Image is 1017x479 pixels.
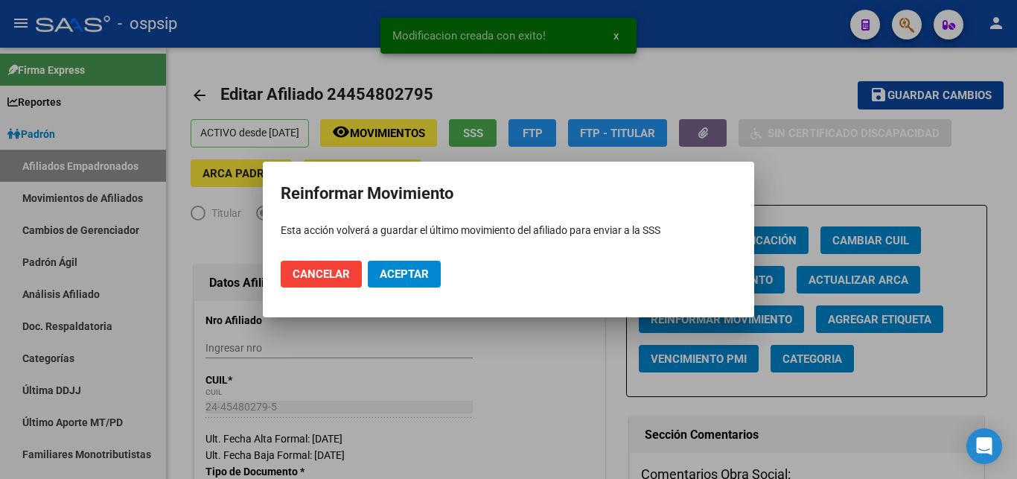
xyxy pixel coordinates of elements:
[380,267,429,281] span: Aceptar
[281,223,736,238] p: Esta acción volverá a guardar el último movimiento del afiliado para enviar a la SSS
[281,180,736,208] h2: Reinformar Movimiento
[368,261,441,288] button: Aceptar
[281,261,362,288] button: Cancelar
[966,428,1002,464] div: Open Intercom Messenger
[293,267,350,281] span: Cancelar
